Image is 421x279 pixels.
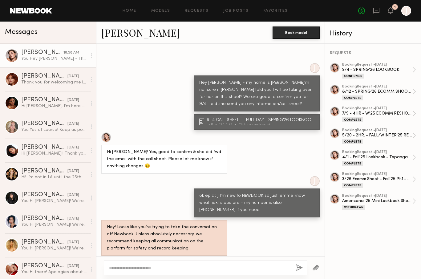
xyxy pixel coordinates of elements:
div: You: Hi [PERSON_NAME]! We're reaching out from the [PERSON_NAME] Jeans wholesale department ([URL... [21,245,87,251]
a: J [401,6,411,16]
div: [PERSON_NAME] [21,239,67,245]
button: Book model [273,26,320,39]
div: Complete [342,117,363,122]
div: Hi [PERSON_NAME]!! Thank you so much for thinking of me!! I’m currently only able to fly out for ... [21,151,87,156]
a: Job Posts [223,9,249,13]
div: [DATE] [67,240,79,245]
div: You: Yes of course! Keep us posted🤗 [21,127,87,133]
div: You: Hi [PERSON_NAME]! We're reaching out from the [PERSON_NAME] Jeans wholesale department ([URL... [21,222,87,228]
div: 4/1 - Fall'25 Lookbook - Topanga - 6HRS [342,154,412,160]
div: [PERSON_NAME] [21,50,63,56]
div: [DATE] [67,216,79,222]
div: [DATE] [67,74,79,79]
div: Withdrawn [342,205,365,210]
div: .pdf [207,123,219,126]
div: 8/12 - SPRING'26 ECOMM SHOOT - 7HRS [342,89,412,95]
div: 9/4 - SPRING'26 LOOKBOOK [342,67,412,73]
div: History [330,30,416,37]
div: 1 [394,6,396,9]
a: Requests [185,9,208,13]
div: 120.6 KB [219,123,239,126]
div: You: Hey [PERSON_NAME] - I had a few more questions as we gear up for our shoot! I was wondering ... [21,56,87,62]
div: booking Request • [DATE] [342,107,412,111]
div: Complete [342,183,363,188]
div: Complete [342,161,363,166]
div: REQUESTS [330,51,416,55]
a: Models [151,9,170,13]
div: [DATE] [67,97,79,103]
div: [PERSON_NAME] [21,192,67,198]
a: Home [123,9,136,13]
div: Hi [PERSON_NAME]! Yes, good to confirm & she did fwd the email with the call sheet. Please let me... [107,149,222,170]
div: 5/20 - 2HR. - FALL/WINTER'25 RESHOOT [342,132,412,138]
span: Messages [5,29,38,36]
a: bookingRequest •[DATE]Americana '25 Mini Lookbook Shoot - 5HRSWithdrawn [342,194,416,210]
div: 3/26 Ecomm Shoot - Fall'25 Pt.1 - 4HR. [342,176,412,182]
a: bookingRequest •[DATE]3/26 Ecomm Shoot - Fall'25 Pt.1 - 4HR.Complete [342,172,416,188]
div: [DATE] [67,192,79,198]
div: 10:50 AM [63,50,79,56]
div: [DATE] [67,121,79,127]
div: You: Hi there! Apologies about that! I let the girls know you were texting the office number sinc... [21,269,87,275]
div: [DATE] [67,145,79,151]
div: 7/9 - 4HR - W'25 ECOMM RESHOOT [342,111,412,116]
div: [PERSON_NAME] [21,144,67,151]
div: booking Request • [DATE] [342,85,412,89]
div: Hi! I’m not in LA until the 25th [21,174,87,180]
div: [PERSON_NAME] [21,168,67,174]
div: [DATE] [67,263,79,269]
a: 9_4 CALL SHEET - _FULL DAY_ SPRING'26 LOOKBOOK[20].pdf120.6 KBClick to download [199,118,316,126]
div: [PERSON_NAME] [21,263,67,269]
a: bookingRequest •[DATE]9/4 - SPRING'26 LOOKBOOKConfirmed [342,63,416,79]
div: [PERSON_NAME] [21,121,67,127]
a: Favorites [264,9,288,13]
div: booking Request • [DATE] [342,194,412,198]
div: Confirmed [342,74,364,79]
a: [PERSON_NAME] [101,26,180,39]
div: [PERSON_NAME] [21,73,67,79]
div: [PERSON_NAME] [21,216,67,222]
a: bookingRequest •[DATE]7/9 - 4HR - W'25 ECOMM RESHOOTComplete [342,107,416,122]
div: Complete [342,95,363,100]
div: booking Request • [DATE] [342,150,412,154]
a: bookingRequest •[DATE]8/12 - SPRING'26 ECOMM SHOOT - 7HRSComplete [342,85,416,100]
div: Thank you for welcoming me in [DATE]! I hope to hear from you soon 💞 [21,79,87,85]
div: ok epic : ) I'm new to NEWBOOK so just lemme know what next steps are - my number is also [PHONE_... [199,192,314,214]
div: Americana '25 Mini Lookbook Shoot - 5HRS [342,198,412,204]
div: booking Request • [DATE] [342,172,412,176]
a: Book model [273,30,320,35]
div: Click to download [239,123,270,126]
div: [PERSON_NAME] [21,97,67,103]
div: Hey [PERSON_NAME] - my name is [PERSON_NAME]'m not sure if [PERSON_NAME] told you I will be takin... [199,79,314,108]
a: bookingRequest •[DATE]5/20 - 2HR. - FALL/WINTER'25 RESHOOTComplete [342,128,416,144]
div: Hey! Looks like you’re trying to take the conversation off Newbook. Unless absolutely necessary, ... [107,224,222,252]
div: [DATE] [67,168,79,174]
div: 9_4 CALL SHEET - _FULL DAY_ SPRING'26 LOOKBOOK[20] [207,118,316,122]
div: booking Request • [DATE] [342,63,412,67]
a: bookingRequest •[DATE]4/1 - Fall'25 Lookbook - Topanga - 6HRSComplete [342,150,416,166]
div: Complete [342,139,363,144]
div: booking Request • [DATE] [342,128,412,132]
div: Hi [PERSON_NAME], I’m here but no one is at the front desk :) [21,103,87,109]
div: You: Hi [PERSON_NAME]! We're reaching out from the [PERSON_NAME] Jeans wholesale department ([URL... [21,198,87,204]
